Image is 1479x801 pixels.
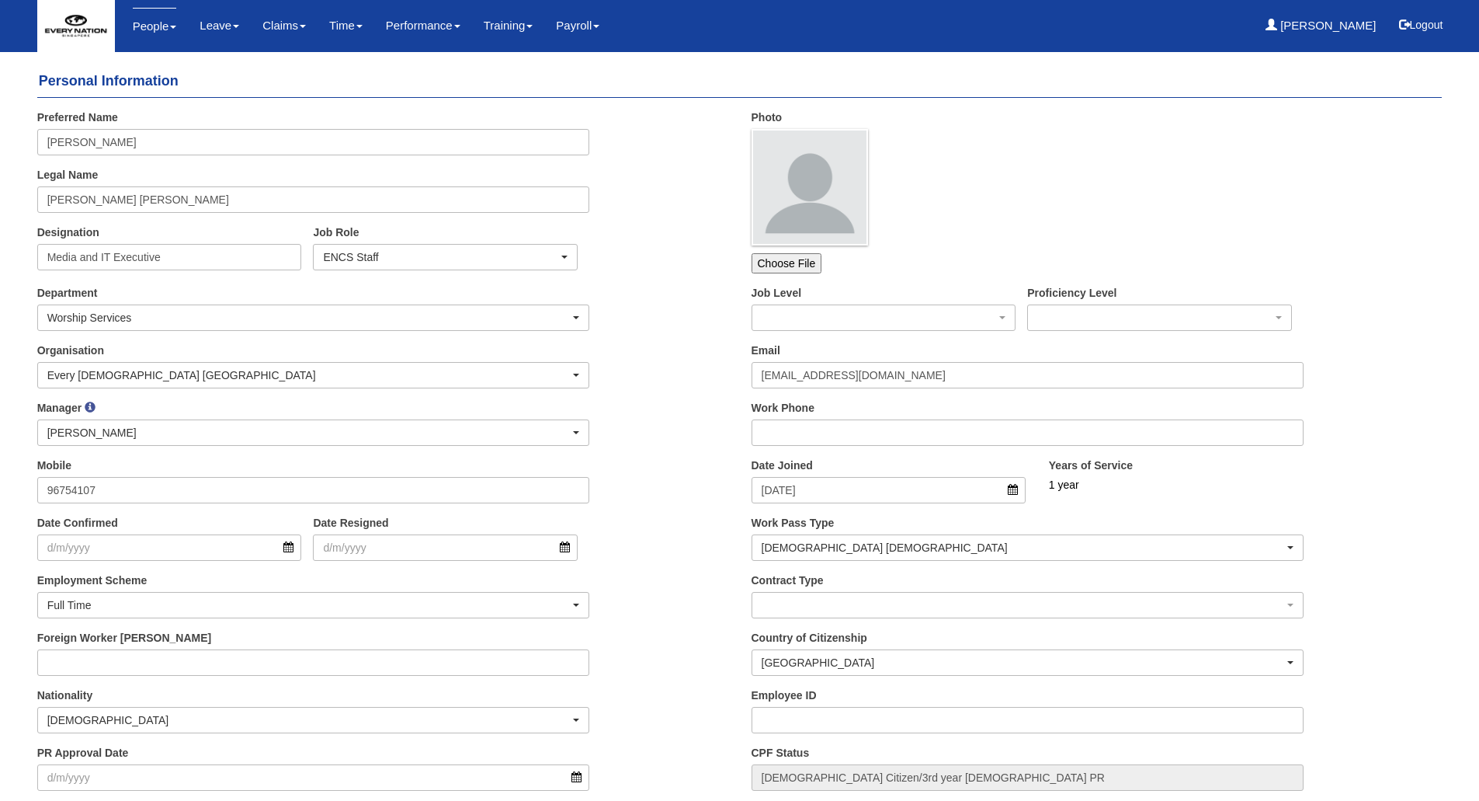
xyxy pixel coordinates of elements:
[752,535,1304,561] button: [DEMOGRAPHIC_DATA] [DEMOGRAPHIC_DATA]
[313,225,359,240] label: Job Role
[752,477,1026,503] input: d/m/yyyy
[47,712,571,728] div: [DEMOGRAPHIC_DATA]
[37,305,590,331] button: Worship Services
[37,343,104,358] label: Organisation
[1049,458,1133,473] label: Years of Service
[752,458,813,473] label: Date Joined
[1265,8,1377,44] a: [PERSON_NAME]
[262,8,306,44] a: Claims
[313,535,578,561] input: d/m/yyyy
[313,244,578,270] button: ENCS Staff
[37,420,590,446] button: [PERSON_NAME]
[762,540,1285,555] div: [DEMOGRAPHIC_DATA] [DEMOGRAPHIC_DATA]
[47,310,571,326] div: Worship Services
[37,458,71,473] label: Mobile
[37,66,1443,98] h4: Personal Information
[752,110,783,125] label: Photo
[484,8,533,44] a: Training
[752,515,835,531] label: Work Pass Type
[200,8,239,44] a: Leave
[752,129,868,246] img: profile.png
[752,573,824,588] label: Contract Type
[37,285,98,301] label: Department
[37,400,82,416] label: Manager
[37,225,99,240] label: Designation
[1049,477,1383,493] div: 1 year
[37,707,590,733] button: [DEMOGRAPHIC_DATA]
[37,745,129,761] label: PR Approval Date
[752,285,802,301] label: Job Level
[752,253,822,273] input: Choose File
[37,592,590,618] button: Full Time
[556,8,599,44] a: Payroll
[37,515,118,531] label: Date Confirmed
[752,630,867,646] label: Country of Citizenship
[37,167,99,183] label: Legal Name
[37,110,118,125] label: Preferred Name
[47,367,571,383] div: Every [DEMOGRAPHIC_DATA] [GEOGRAPHIC_DATA]
[37,764,590,791] input: d/m/yyyy
[329,8,363,44] a: Time
[1388,6,1454,44] button: Logout
[752,343,780,358] label: Email
[37,688,93,703] label: Nationality
[752,745,810,761] label: CPF Status
[323,249,558,265] div: ENCS Staff
[762,655,1285,670] div: [GEOGRAPHIC_DATA]
[752,650,1304,676] button: [GEOGRAPHIC_DATA]
[1027,285,1116,301] label: Proficiency Level
[37,573,148,588] label: Employment Scheme
[752,400,814,416] label: Work Phone
[37,362,590,388] button: Every [DEMOGRAPHIC_DATA] [GEOGRAPHIC_DATA]
[752,688,817,703] label: Employee ID
[133,8,177,44] a: People
[37,535,302,561] input: d/m/yyyy
[313,515,388,531] label: Date Resigned
[386,8,460,44] a: Performance
[37,630,212,646] label: Foreign Worker [PERSON_NAME]
[47,425,571,441] div: [PERSON_NAME]
[47,597,571,613] div: Full Time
